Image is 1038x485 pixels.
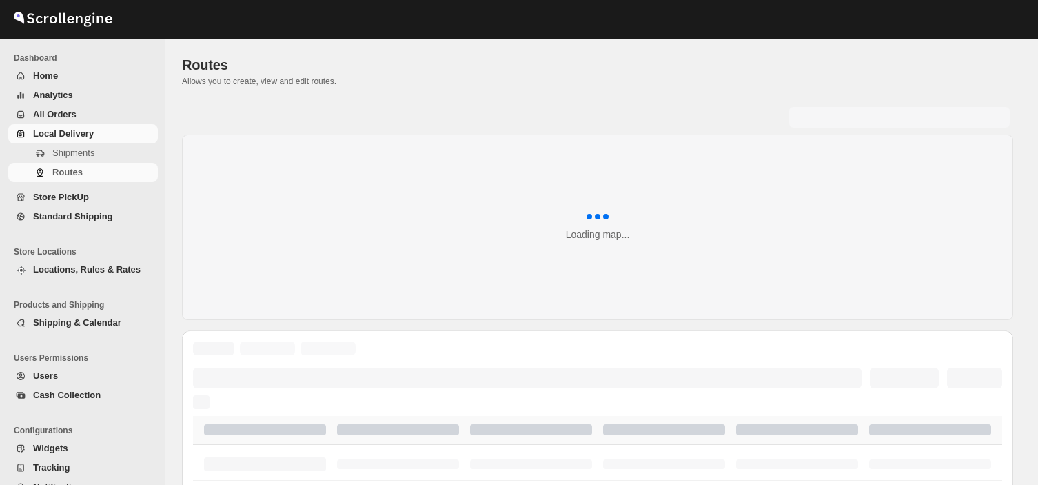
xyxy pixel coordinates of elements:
button: Analytics [8,86,158,105]
span: Local Delivery [33,128,94,139]
span: All Orders [33,109,77,119]
span: Tracking [33,462,70,473]
span: Users [33,370,58,381]
span: Dashboard [14,52,159,63]
button: All Orders [8,105,158,124]
span: Store PickUp [33,192,89,202]
span: Products and Shipping [14,299,159,310]
span: Configurations [14,425,159,436]
span: Shipments [52,148,94,158]
button: Tracking [8,458,158,477]
button: Home [8,66,158,86]
span: Widgets [33,443,68,453]
span: Standard Shipping [33,211,113,221]
div: Loading map... [566,228,630,241]
span: Locations, Rules & Rates [33,264,141,275]
span: Store Locations [14,246,159,257]
button: Shipments [8,143,158,163]
button: Routes [8,163,158,182]
button: Cash Collection [8,386,158,405]
span: Cash Collection [33,390,101,400]
span: Routes [52,167,83,177]
span: Users Permissions [14,353,159,364]
span: Home [33,70,58,81]
p: Allows you to create, view and edit routes. [182,76,1013,87]
span: Routes [182,57,228,72]
button: Shipping & Calendar [8,313,158,333]
button: Widgets [8,439,158,458]
button: Locations, Rules & Rates [8,260,158,279]
span: Shipping & Calendar [33,317,121,328]
span: Analytics [33,90,73,100]
button: Users [8,366,158,386]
